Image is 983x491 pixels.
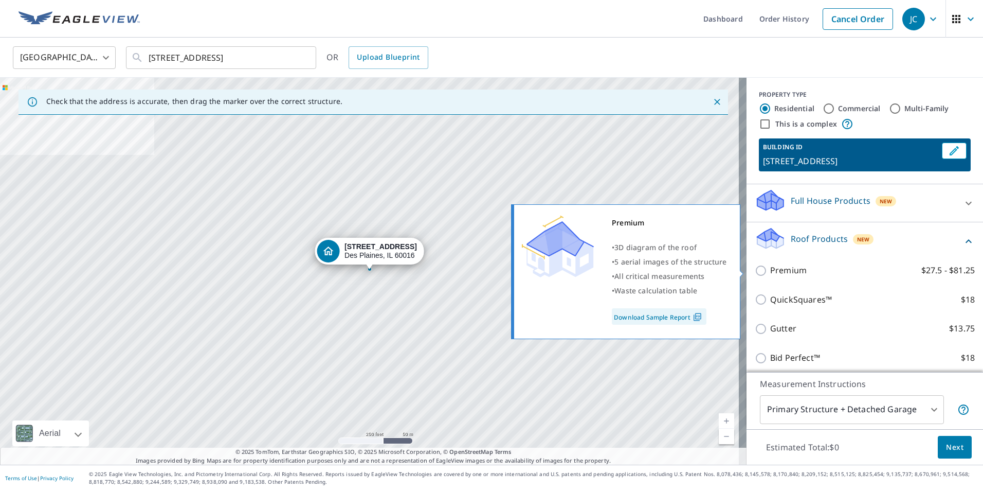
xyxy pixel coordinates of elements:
p: Roof Products [791,233,848,245]
p: $27.5 - $81.25 [921,264,975,277]
p: | [5,475,74,481]
span: © 2025 TomTom, Earthstar Geographics SIO, © 2025 Microsoft Corporation, © [235,448,512,457]
p: QuickSquares™ [770,293,832,306]
button: Edit building 1 [942,143,967,159]
p: Bid Perfect™ [770,352,820,364]
div: • [612,240,727,255]
div: Premium [612,216,727,230]
div: Aerial [12,420,89,446]
a: Terms of Use [5,475,37,482]
a: OpenStreetMap [449,448,493,455]
div: • [612,269,727,284]
label: Residential [774,103,814,114]
a: Cancel Order [823,8,893,30]
div: [GEOGRAPHIC_DATA] [13,43,116,72]
span: New [857,235,870,243]
span: Waste calculation table [614,286,697,295]
p: Gutter [770,322,796,335]
label: This is a complex [775,119,837,129]
div: Primary Structure + Detached Garage [760,395,944,424]
button: Close [711,95,724,109]
span: 3D diagram of the roof [614,242,697,252]
a: Terms [495,448,512,455]
label: Multi-Family [904,103,949,114]
span: 5 aerial images of the structure [614,257,726,267]
p: © 2025 Eagle View Technologies, Inc. and Pictometry International Corp. All Rights Reserved. Repo... [89,470,978,486]
div: Aerial [36,420,64,446]
p: Check that the address is accurate, then drag the marker over the correct structure. [46,97,342,106]
p: Measurement Instructions [760,378,970,390]
button: Next [938,436,972,459]
img: Premium [522,216,594,277]
img: Pdf Icon [690,312,704,322]
a: Privacy Policy [40,475,74,482]
span: New [880,197,893,205]
p: $13.75 [949,322,975,335]
p: [STREET_ADDRESS] [763,155,938,167]
p: Full House Products [791,195,870,207]
div: PROPERTY TYPE [759,90,971,99]
span: Your report will include the primary structure and a detached garage if one exists. [957,404,970,416]
p: Estimated Total: $0 [758,436,847,459]
div: Des Plaines, IL 60016 [344,242,417,260]
div: Full House ProductsNew [755,188,975,218]
div: • [612,255,727,269]
p: $18 [961,352,975,364]
a: Download Sample Report [612,308,706,325]
a: Current Level 17, Zoom Out [719,429,734,444]
input: Search by address or latitude-longitude [149,43,295,72]
div: JC [902,8,925,30]
div: Dropped pin, building 1, Residential property, 625 N 3rd Ave Des Plaines, IL 60016 [315,238,424,270]
label: Commercial [838,103,881,114]
span: All critical measurements [614,271,704,281]
p: Premium [770,264,807,277]
a: Upload Blueprint [349,46,428,69]
a: Current Level 17, Zoom In [719,413,734,429]
span: Upload Blueprint [357,51,420,64]
img: EV Logo [19,11,140,27]
div: Roof ProductsNew [755,226,975,256]
div: OR [326,46,428,69]
div: • [612,284,727,298]
p: $18 [961,293,975,306]
span: Next [946,441,963,454]
strong: [STREET_ADDRESS] [344,242,417,251]
p: BUILDING ID [763,143,803,151]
